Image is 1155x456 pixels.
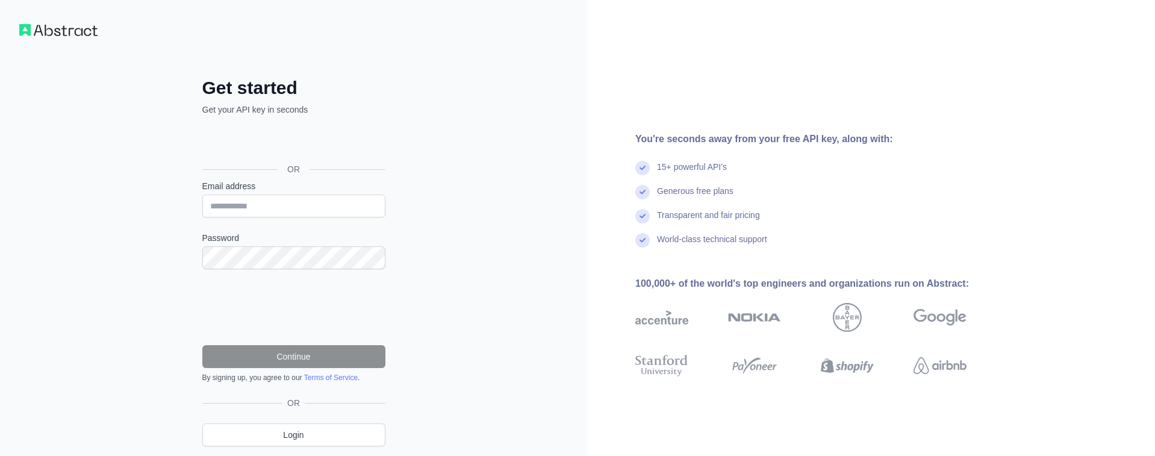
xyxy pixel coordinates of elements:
[202,345,385,368] button: Continue
[196,129,389,155] iframe: “使用 Google 账号登录”按钮
[635,185,650,199] img: check mark
[635,132,1005,146] div: You're seconds away from your free API key, along with:
[202,77,385,99] h2: Get started
[728,352,781,379] img: payoneer
[19,24,98,36] img: Workflow
[202,423,385,446] a: Login
[635,233,650,248] img: check mark
[282,397,305,409] span: OR
[657,233,767,257] div: World-class technical support
[657,185,733,209] div: Generous free plans
[821,352,874,379] img: shopify
[635,303,688,332] img: accenture
[657,209,760,233] div: Transparent and fair pricing
[278,163,310,175] span: OR
[635,352,688,379] img: stanford university
[914,352,967,379] img: airbnb
[635,276,1005,291] div: 100,000+ of the world's top engineers and organizations run on Abstract:
[202,180,385,192] label: Email address
[914,303,967,332] img: google
[728,303,781,332] img: nokia
[635,209,650,223] img: check mark
[657,161,727,185] div: 15+ powerful API's
[833,303,862,332] img: bayer
[202,232,385,244] label: Password
[202,104,385,116] p: Get your API key in seconds
[304,373,358,382] a: Terms of Service
[635,161,650,175] img: check mark
[202,373,385,383] div: By signing up, you agree to our .
[202,284,385,331] iframe: reCAPTCHA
